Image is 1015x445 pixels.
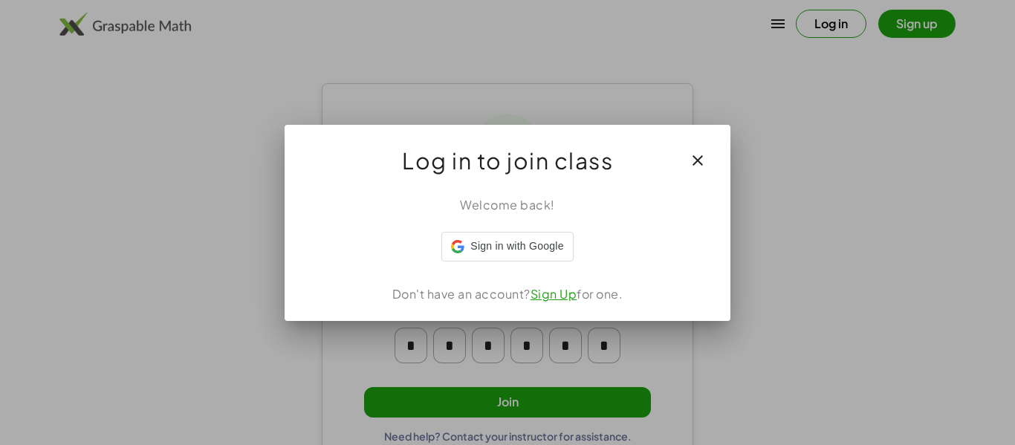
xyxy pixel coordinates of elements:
div: Sign in with Google [441,232,573,262]
a: Sign Up [531,286,577,302]
span: Sign in with Google [470,238,563,254]
span: Log in to join class [402,143,613,178]
div: Don't have an account? for one. [302,285,713,303]
div: Welcome back! [302,196,713,214]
